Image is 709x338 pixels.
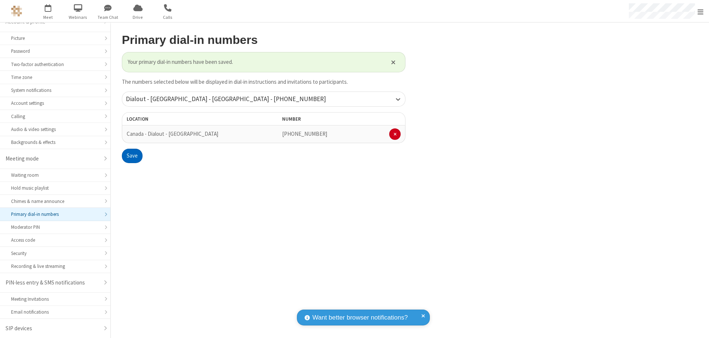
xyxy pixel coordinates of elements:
div: Password [11,48,99,55]
div: Account settings [11,100,99,107]
div: Moderator PIN [11,224,99,231]
div: Email notifications [11,308,99,315]
div: Waiting room [11,172,99,179]
span: Webinars [64,14,92,21]
span: [PHONE_NUMBER] [282,130,327,137]
div: PIN-less entry & SMS notifications [6,279,99,287]
div: Backgrounds & effects [11,139,99,146]
div: Time zone [11,74,99,81]
button: Save [122,149,143,163]
span: Dialout - [GEOGRAPHIC_DATA] - [GEOGRAPHIC_DATA] - [PHONE_NUMBER] [126,95,326,103]
div: SIP devices [6,324,99,333]
div: Security [11,250,99,257]
div: Audio & video settings [11,126,99,133]
div: Meeting mode [6,155,99,163]
span: Team Chat [94,14,122,21]
h2: Primary dial-in numbers [122,34,405,46]
div: Chimes & name announce [11,198,99,205]
div: System notifications [11,87,99,94]
span: Want better browser notifications? [312,313,408,323]
div: Meeting Invitations [11,296,99,303]
span: Drive [124,14,152,21]
div: Access code [11,237,99,244]
th: Number [278,112,405,125]
td: Canada - Dialout - [GEOGRAPHIC_DATA] [122,125,235,143]
div: Two-factor authentication [11,61,99,68]
p: The numbers selected below will be displayed in dial-in instructions and invitations to participa... [122,78,405,86]
button: Close alert [387,56,400,68]
div: Hold music playlist [11,184,99,192]
div: Recording & live streaming [11,263,99,270]
div: Calling [11,113,99,120]
span: Your primary dial-in numbers have been saved. [128,58,382,66]
span: Meet [34,14,62,21]
div: Primary dial-in numbers [11,211,99,218]
img: QA Selenium DO NOT DELETE OR CHANGE [11,6,22,17]
span: Calls [154,14,182,21]
th: Location [122,112,235,125]
div: Picture [11,35,99,42]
